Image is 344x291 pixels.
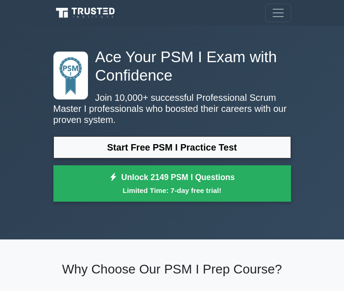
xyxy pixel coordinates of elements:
[53,136,291,158] a: Start Free PSM I Practice Test
[53,165,291,202] a: Unlock 2149 PSM I QuestionsLimited Time: 7-day free trial!
[53,92,291,125] p: Join 10,000+ successful Professional Scrum Master I professionals who boosted their careers with ...
[65,185,280,196] small: Limited Time: 7-day free trial!
[53,48,291,85] h1: Ace Your PSM I Exam with Confidence
[265,4,291,22] button: Toggle navigation
[53,262,291,277] h2: Why Choose Our PSM I Prep Course?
